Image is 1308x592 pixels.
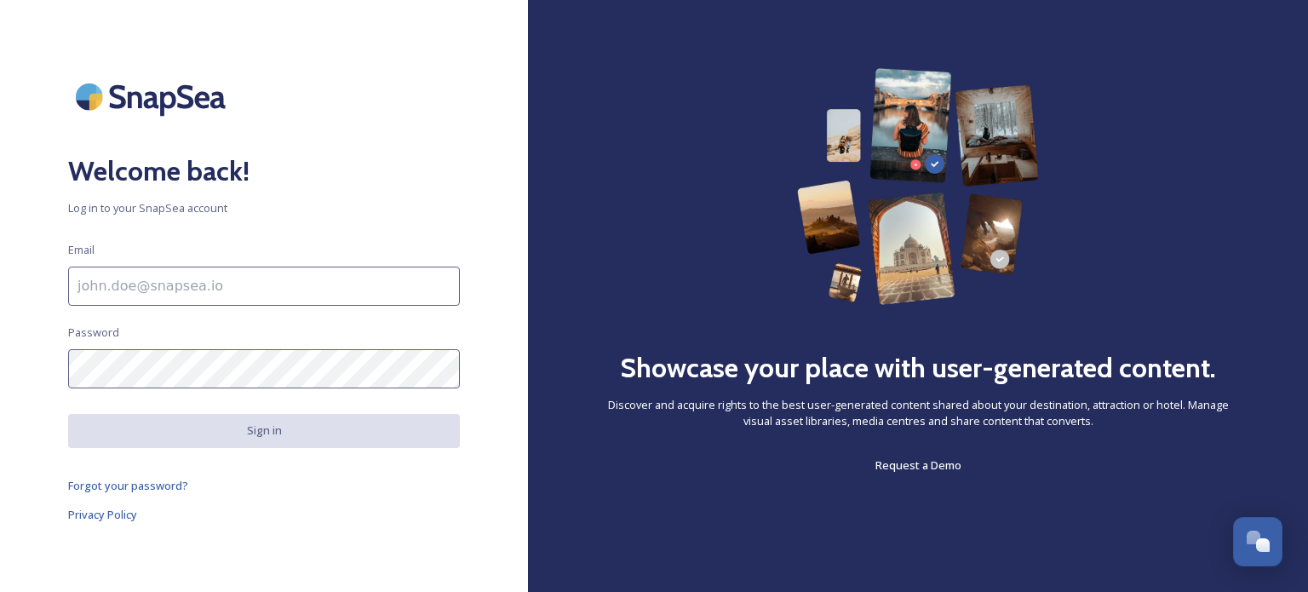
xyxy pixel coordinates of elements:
[68,478,188,493] span: Forgot your password?
[68,507,137,522] span: Privacy Policy
[875,455,961,475] a: Request a Demo
[68,267,460,306] input: john.doe@snapsea.io
[596,397,1240,429] span: Discover and acquire rights to the best user-generated content shared about your destination, att...
[68,68,238,125] img: SnapSea Logo
[68,242,95,258] span: Email
[620,348,1216,388] h2: Showcase your place with user-generated content.
[1233,517,1282,566] button: Open Chat
[68,475,460,496] a: Forgot your password?
[68,151,460,192] h2: Welcome back!
[68,414,460,447] button: Sign in
[68,325,119,341] span: Password
[875,457,961,473] span: Request a Demo
[68,504,460,525] a: Privacy Policy
[797,68,1039,305] img: 63b42ca75bacad526042e722_Group%20154-p-800.png
[68,200,460,216] span: Log in to your SnapSea account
